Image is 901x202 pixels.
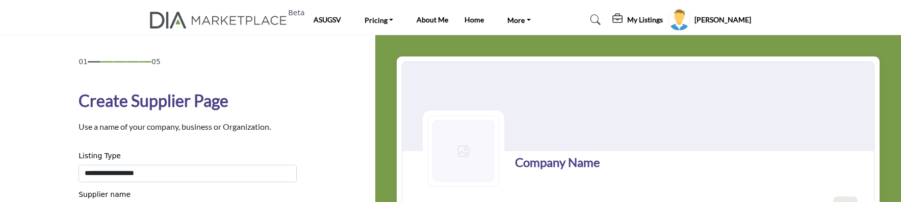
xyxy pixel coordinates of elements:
[500,13,538,27] a: More
[402,62,874,151] img: Cover Image
[428,116,499,187] img: Logo
[580,12,607,28] a: Search
[357,13,401,27] a: Pricing
[612,14,663,26] div: My Listings
[79,189,131,200] label: Supplier name
[79,89,228,113] h1: Create Supplier Page
[515,153,600,171] h1: Company Name
[465,15,484,24] a: Home
[288,9,304,17] h6: Beta
[668,9,690,31] button: Show hide supplier dropdown
[79,151,121,161] label: Listing Type
[150,12,292,28] img: site Logo
[151,56,161,67] span: 05
[627,15,663,24] h5: My Listings
[694,15,751,25] h5: [PERSON_NAME]
[79,121,271,133] p: Use a name of your company, business or Organization.
[79,56,88,67] span: 01
[150,12,292,28] a: Beta
[314,15,341,24] a: ASUGSV
[417,15,448,24] a: About Me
